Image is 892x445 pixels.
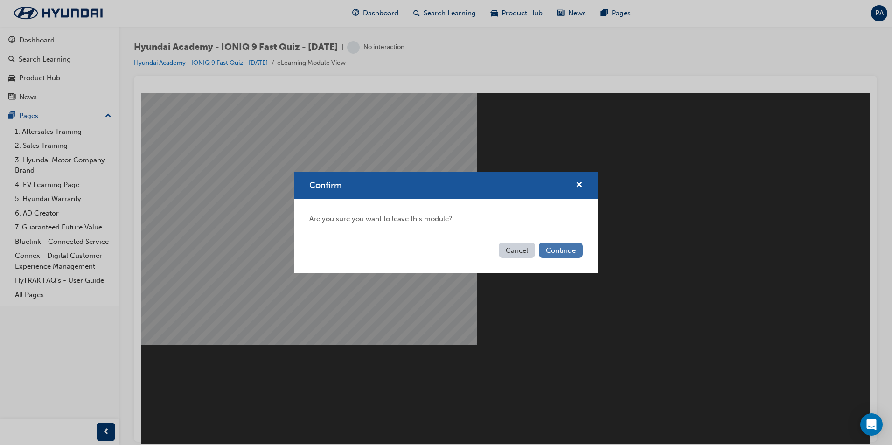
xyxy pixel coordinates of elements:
[294,199,598,239] div: Are you sure you want to leave this module?
[860,413,883,436] div: Open Intercom Messenger
[539,243,583,258] button: Continue
[499,243,535,258] button: Cancel
[294,172,598,273] div: Confirm
[576,180,583,191] button: cross-icon
[309,180,341,190] span: Confirm
[576,181,583,190] span: cross-icon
